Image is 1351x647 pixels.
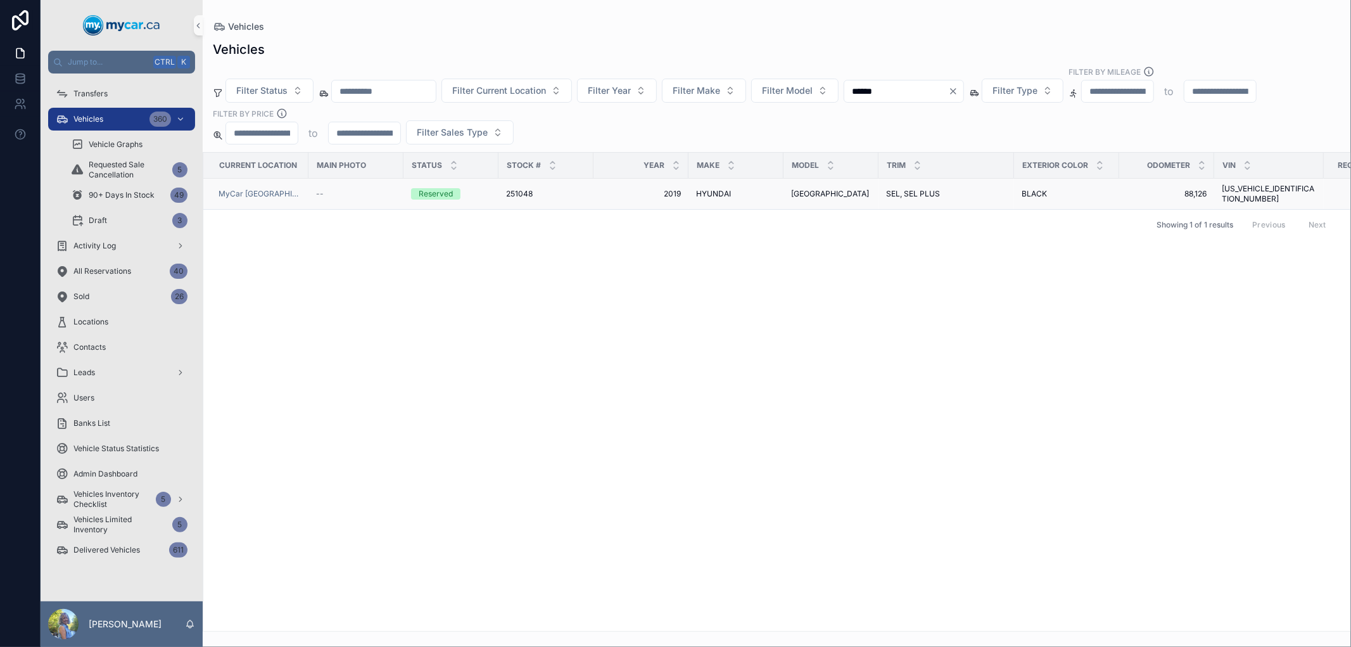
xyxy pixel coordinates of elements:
[73,515,167,535] span: Vehicles Limited Inventory
[73,418,110,428] span: Banks List
[48,82,195,105] a: Transfers
[507,160,541,170] span: Stock #
[179,57,189,67] span: K
[171,289,187,304] div: 26
[153,56,176,68] span: Ctrl
[1022,189,1112,199] a: BLACK
[577,79,657,103] button: Select Button
[791,189,871,199] a: [GEOGRAPHIC_DATA]
[762,84,813,97] span: Filter Model
[63,184,195,207] a: 90+ Days In Stock49
[48,234,195,257] a: Activity Log
[73,266,131,276] span: All Reservations
[452,84,546,97] span: Filter Current Location
[644,160,664,170] span: Year
[48,108,195,131] a: Vehicles360
[73,368,95,378] span: Leads
[48,412,195,435] a: Banks List
[441,79,572,103] button: Select Button
[213,108,274,119] label: FILTER BY PRICE
[48,539,195,561] a: Delivered Vehicles611
[73,489,151,509] span: Vehicles Inventory Checklist
[48,437,195,460] a: Vehicle Status Statistics
[48,51,195,74] button: Jump to...CtrlK
[601,189,681,199] a: 2019
[1127,189,1207,199] a: 88,126
[172,162,187,177] div: 5
[63,158,195,181] a: Requested Sale Cancellation5
[48,336,195,359] a: Contacts
[89,139,143,150] span: Vehicle Graphs
[68,57,148,67] span: Jump to...
[993,84,1037,97] span: Filter Type
[169,542,187,558] div: 611
[506,189,586,199] a: 251048
[89,160,167,180] span: Requested Sale Cancellation
[412,160,442,170] span: Status
[696,189,731,199] span: HYUNDAI
[149,112,171,127] div: 360
[1222,184,1316,204] span: [US_VEHICLE_IDENTIFICATION_NUMBER]
[73,342,106,352] span: Contacts
[73,393,94,403] span: Users
[316,189,324,199] span: --
[170,264,187,279] div: 40
[588,84,631,97] span: Filter Year
[662,79,746,103] button: Select Button
[73,114,103,124] span: Vehicles
[308,125,318,141] p: to
[219,160,297,170] span: Current Location
[417,126,488,139] span: Filter Sales Type
[73,545,140,555] span: Delivered Vehicles
[1222,160,1236,170] span: VIN
[228,20,264,33] span: Vehicles
[982,79,1063,103] button: Select Button
[73,444,159,454] span: Vehicle Status Statistics
[41,74,203,578] div: scrollable content
[406,120,514,144] button: Select Button
[219,189,301,199] a: MyCar [GEOGRAPHIC_DATA]
[73,89,108,99] span: Transfers
[792,160,819,170] span: Model
[172,213,187,228] div: 3
[73,469,137,479] span: Admin Dashboard
[411,188,491,200] a: Reserved
[73,317,108,327] span: Locations
[89,190,155,200] span: 90+ Days In Stock
[63,133,195,156] a: Vehicle Graphs
[1147,160,1190,170] span: Odometer
[48,285,195,308] a: Sold26
[317,160,366,170] span: Main Photo
[73,291,89,302] span: Sold
[213,41,265,58] h1: Vehicles
[886,189,940,199] span: SEL, SEL PLUS
[213,20,264,33] a: Vehicles
[506,189,533,199] span: 251048
[83,15,160,35] img: App logo
[1164,84,1174,99] p: to
[697,160,720,170] span: Make
[887,160,906,170] span: Trim
[48,463,195,485] a: Admin Dashboard
[225,79,314,103] button: Select Button
[48,488,195,511] a: Vehicles Inventory Checklist5
[696,189,776,199] a: HYUNDAI
[419,188,453,200] div: Reserved
[1022,189,1047,199] span: BLACK
[948,86,963,96] button: Clear
[751,79,839,103] button: Select Button
[73,241,116,251] span: Activity Log
[673,84,720,97] span: Filter Make
[316,189,396,199] a: --
[172,517,187,532] div: 5
[170,188,187,203] div: 49
[236,84,288,97] span: Filter Status
[48,260,195,283] a: All Reservations40
[63,209,195,232] a: Draft3
[886,189,1006,199] a: SEL, SEL PLUS
[48,387,195,409] a: Users
[1069,66,1141,77] label: Filter By Mileage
